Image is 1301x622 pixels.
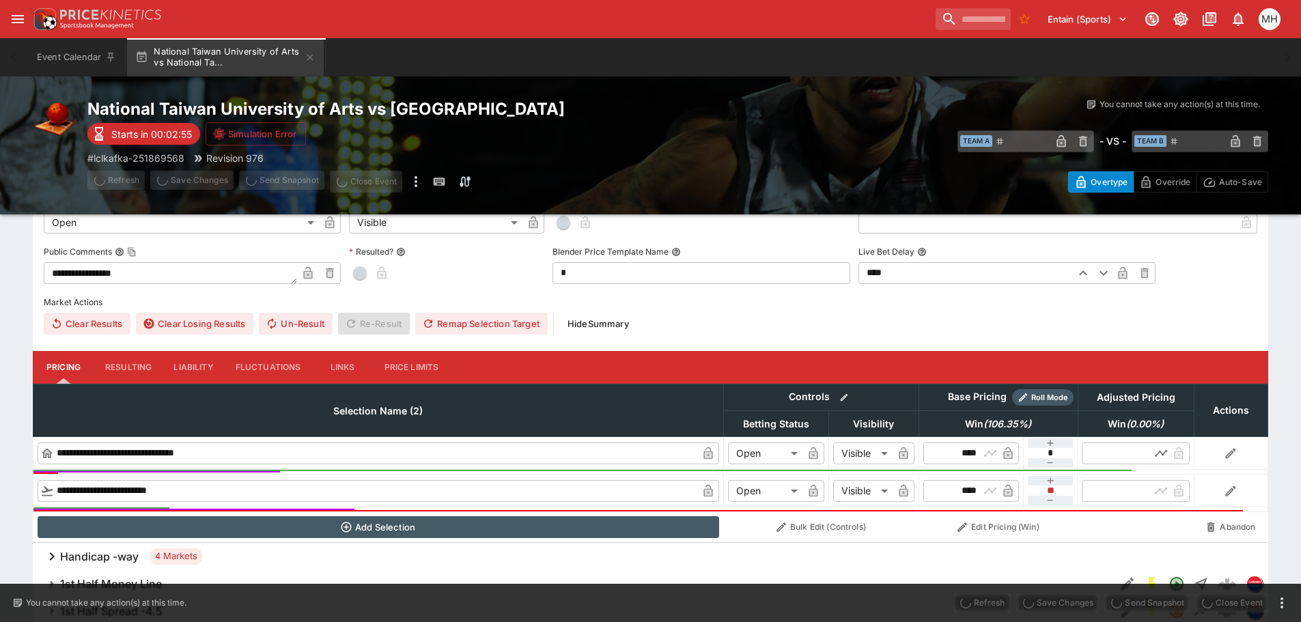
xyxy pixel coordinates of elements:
button: National Taiwan University of Arts vs National Ta... [127,38,324,76]
button: more [1274,595,1290,611]
span: Selection Name (2) [318,403,438,419]
p: Public Comments [44,246,112,257]
button: Clear Results [44,313,130,335]
p: Auto-Save [1219,175,1262,189]
p: You cannot take any action(s) at this time. [26,597,186,609]
button: open drawer [5,7,30,31]
img: basketball.png [33,98,76,142]
div: Start From [1068,171,1268,193]
button: Liability [163,351,224,384]
span: 4 Markets [150,550,203,563]
div: lclkafka [1246,576,1263,592]
button: more [408,171,424,193]
button: Resulted? [396,247,406,257]
button: No Bookmarks [1013,8,1035,30]
div: Base Pricing [942,388,1012,406]
span: Re-Result [338,313,410,335]
p: Blender Price Template Name [552,246,669,257]
button: Pricing [33,351,94,384]
button: Overtype [1068,171,1134,193]
button: 1st Half Money Line [33,570,1115,597]
th: Controls [723,384,919,410]
em: ( 106.35 %) [983,416,1031,432]
svg: Open [1169,576,1185,592]
div: Visible [349,212,522,234]
button: Bulk edit [835,388,853,406]
button: Public CommentsCopy To Clipboard [115,247,124,257]
img: PriceKinetics [60,10,161,20]
div: Open [728,480,802,502]
img: PriceKinetics Logo [30,5,57,33]
button: Un-Result [259,313,332,335]
p: Resulted? [349,246,393,257]
p: Revision 976 [206,151,264,165]
th: Adjusted Pricing [1078,384,1194,410]
div: Michael Hutchinson [1259,8,1281,30]
button: Live Bet Delay [917,247,927,257]
p: Live Bet Delay [858,246,914,257]
button: Event Calendar [29,38,124,76]
button: HideSummary [559,313,637,335]
button: Select Tenant [1039,8,1136,30]
label: Market Actions [44,292,1257,313]
div: Open [728,442,802,464]
th: Actions [1194,384,1268,436]
img: Sportsbook Management [60,23,134,29]
button: Clear Losing Results [136,313,253,335]
em: ( 0.00 %) [1126,416,1164,432]
p: You cannot take any action(s) at this time. [1100,98,1260,111]
button: Bulk Edit (Controls) [727,516,914,538]
span: Win(0.00%) [1093,416,1179,432]
h6: 1st Half Money Line [60,577,162,591]
button: SGM Enabled [1140,571,1164,596]
button: Straight [1189,571,1214,596]
div: Show/hide Price Roll mode configuration. [1012,389,1074,406]
button: Michael Hutchinson [1255,4,1285,34]
button: Copy To Clipboard [127,247,137,257]
span: Win(106.35%) [950,416,1046,432]
button: Override [1133,171,1197,193]
p: Override [1156,175,1190,189]
button: Toggle light/dark mode [1169,7,1193,31]
button: Notifications [1226,7,1250,31]
button: Documentation [1197,7,1222,31]
button: Open [1164,571,1189,596]
button: Price Limits [374,351,450,384]
span: Team A [960,135,992,147]
button: Simulation Error [206,122,306,145]
button: Connected to PK [1140,7,1164,31]
span: Team B [1134,135,1166,147]
button: Edit Detail [1115,571,1140,596]
button: Add Selection [38,516,720,538]
button: Fluctuations [225,351,312,384]
div: Visible [833,480,893,502]
span: Roll Mode [1026,392,1074,404]
p: Copy To Clipboard [87,151,184,165]
p: Overtype [1091,175,1128,189]
button: Blender Price Template Name [671,247,681,257]
button: Edit Pricing (Win) [923,516,1074,538]
span: Betting Status [728,416,824,432]
input: search [936,8,1011,30]
h2: Copy To Clipboard [87,98,678,119]
span: Visibility [838,416,909,432]
button: Remap Selection Target [415,313,548,335]
p: Starts in 00:02:55 [111,127,192,141]
h6: Handicap -way [60,550,139,564]
img: lclkafka [1247,576,1262,591]
div: Visible [833,442,893,464]
button: Links [312,351,374,384]
button: Abandon [1198,516,1263,538]
h6: - VS - [1100,134,1126,148]
div: Open [44,212,319,234]
button: Resulting [94,351,163,384]
button: Auto-Save [1197,171,1268,193]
